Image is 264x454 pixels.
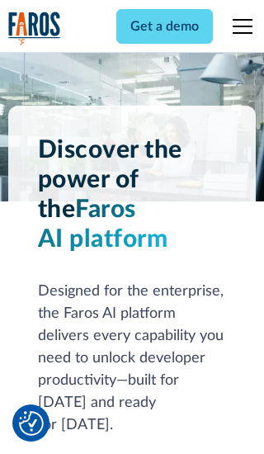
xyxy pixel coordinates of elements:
div: menu [223,7,256,46]
a: home [8,12,61,45]
img: Revisit consent button [19,411,44,436]
a: Get a demo [116,9,213,44]
img: Logo of the analytics and reporting company Faros. [8,12,61,45]
h1: Discover the power of the [38,135,227,254]
span: Faros AI platform [38,197,168,252]
button: Cookie Settings [19,411,44,436]
div: Designed for the enterprise, the Faros AI platform delivers every capability you need to unlock d... [38,281,227,437]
